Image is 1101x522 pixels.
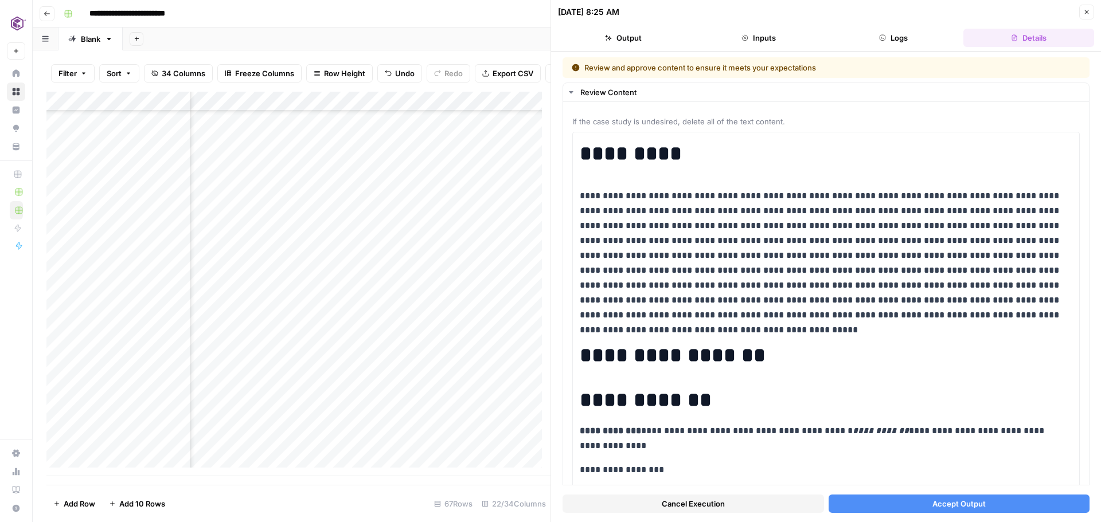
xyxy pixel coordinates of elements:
button: Row Height [306,64,373,83]
div: 22/34 Columns [477,494,550,513]
button: Details [963,29,1094,47]
button: Sort [99,64,139,83]
div: Review and approve content to ensure it meets your expectations [572,62,948,73]
a: Your Data [7,138,25,156]
a: Settings [7,444,25,462]
div: Review Content [580,87,1082,98]
button: Undo [377,64,422,83]
a: Blank [58,28,123,50]
button: Export CSV [475,64,541,83]
button: Filter [51,64,95,83]
button: Review Content [563,83,1089,101]
button: Help + Support [7,499,25,517]
button: Output [558,29,689,47]
span: Redo [444,68,463,79]
a: Opportunities [7,119,25,138]
button: 34 Columns [144,64,213,83]
div: Blank [81,33,100,45]
button: Inputs [693,29,824,47]
span: Accept Output [932,498,986,509]
button: Add Row [46,494,102,513]
button: Workspace: Commvault [7,9,25,38]
span: Cancel Execution [662,498,725,509]
button: Accept Output [829,494,1090,513]
img: Commvault Logo [7,13,28,34]
button: Cancel Execution [563,494,824,513]
a: Usage [7,462,25,481]
a: Home [7,64,25,83]
span: Add 10 Rows [119,498,165,509]
button: Freeze Columns [217,64,302,83]
div: [DATE] 8:25 AM [558,6,619,18]
span: Export CSV [493,68,533,79]
button: Redo [427,64,470,83]
a: Learning Hub [7,481,25,499]
span: Freeze Columns [235,68,294,79]
a: Insights [7,101,25,119]
a: Browse [7,83,25,101]
button: Logs [829,29,959,47]
span: Sort [107,68,122,79]
span: Row Height [324,68,365,79]
span: If the case study is undesired, delete all of the text content. [572,116,1080,127]
div: 67 Rows [430,494,477,513]
span: Add Row [64,498,95,509]
span: 34 Columns [162,68,205,79]
span: Filter [58,68,77,79]
button: Add 10 Rows [102,494,172,513]
span: Undo [395,68,415,79]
